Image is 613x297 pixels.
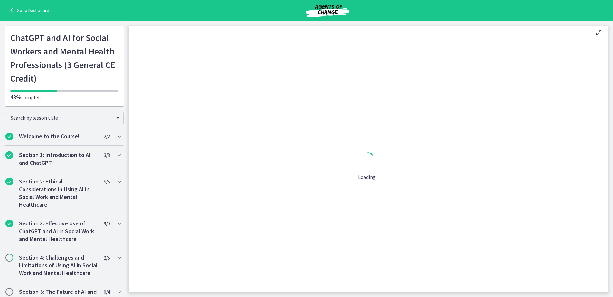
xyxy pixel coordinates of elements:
[5,112,124,124] div: Search by lesson title
[10,31,118,85] h1: ChatGPT and AI for Social Workers and Mental Health Professionals (3 General CE Credit)
[11,114,113,121] span: Search by lesson title
[104,220,110,227] span: 9 / 9
[104,178,110,185] span: 5 / 5
[104,254,110,262] span: 2 / 5
[10,94,21,101] span: 43%
[5,151,13,159] i: Completed
[19,254,98,277] h2: Section 4: Challenges and Limitations of Using AI in Social Work and Mental Healthcare
[19,133,98,140] h2: Welcome to the Course!
[358,173,379,181] p: Loading...
[289,3,366,18] img: Agents of Change
[19,151,98,167] h2: Section 1: Introduction to AI and ChatGPT
[5,178,13,185] i: Completed
[104,288,110,296] span: 0 / 4
[19,178,98,209] h2: Section 2: Ethical Considerations in Using AI in Social Work and Mental Healthcare
[358,151,379,165] div: 1
[104,133,110,140] span: 2 / 2
[19,220,98,243] h2: Section 3: Effective Use of ChatGPT and AI in Social Work and Mental Healthcare
[5,220,13,227] i: Completed
[5,133,13,140] i: Completed
[10,94,118,101] p: complete
[8,6,49,14] a: Go to Dashboard
[104,151,110,159] span: 3 / 3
